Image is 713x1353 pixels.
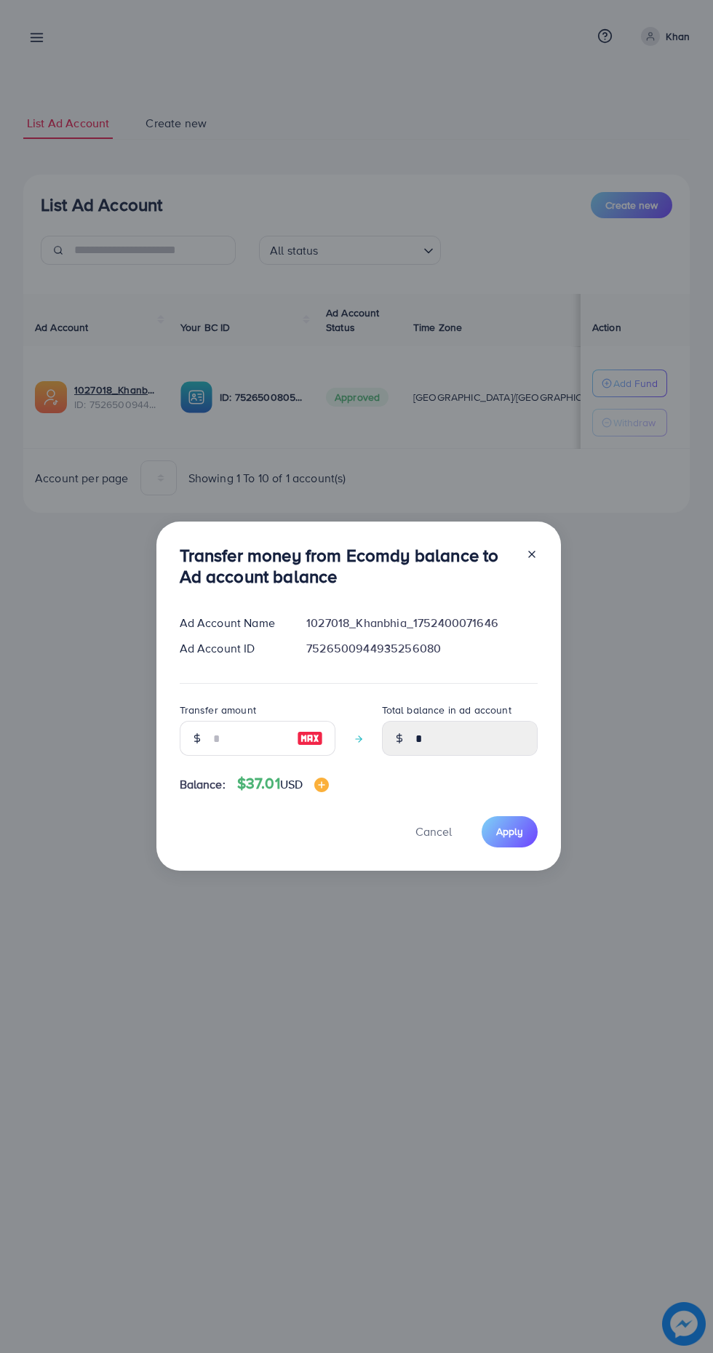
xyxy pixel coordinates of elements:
[180,703,256,717] label: Transfer amount
[295,640,549,657] div: 7526500944935256080
[180,776,226,793] span: Balance:
[280,776,303,792] span: USD
[168,640,295,657] div: Ad Account ID
[415,823,452,839] span: Cancel
[382,703,511,717] label: Total balance in ad account
[297,730,323,747] img: image
[295,615,549,631] div: 1027018_Khanbhia_1752400071646
[237,775,329,793] h4: $37.01
[482,816,538,847] button: Apply
[314,778,329,792] img: image
[496,824,523,839] span: Apply
[180,545,514,587] h3: Transfer money from Ecomdy balance to Ad account balance
[397,816,470,847] button: Cancel
[168,615,295,631] div: Ad Account Name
